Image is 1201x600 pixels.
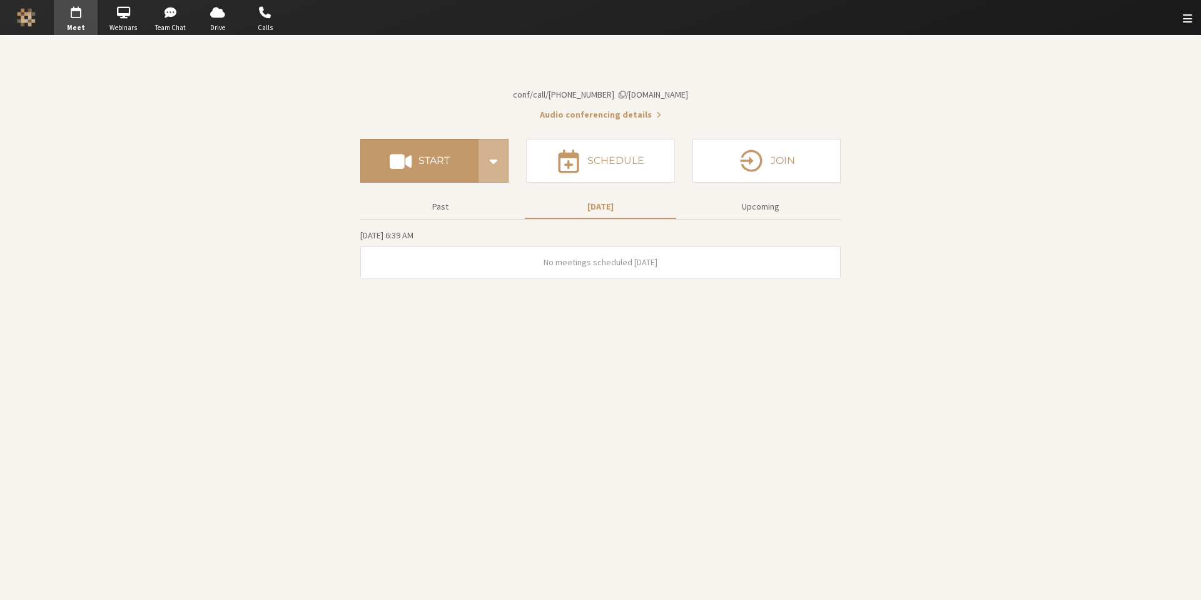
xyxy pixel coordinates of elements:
span: No meetings scheduled [DATE] [544,257,657,268]
button: Join [692,139,841,183]
section: Account details [360,58,841,121]
button: Copy my meeting room linkCopy my meeting room link [513,88,688,101]
h4: Start [418,156,450,166]
div: Start conference options [479,139,509,183]
button: Start [360,139,479,183]
span: Team Chat [149,23,193,33]
span: Calls [243,23,287,33]
button: Past [365,196,516,218]
button: [DATE] [525,196,676,218]
button: Audio conferencing details [540,108,661,121]
span: Drive [196,23,240,33]
span: Copy my meeting room link [513,89,688,100]
span: Webinars [101,23,145,33]
img: Iotum [17,8,36,27]
button: Upcoming [685,196,836,218]
section: Today's Meetings [360,228,841,278]
h4: Join [771,156,795,166]
span: Meet [54,23,98,33]
h4: Schedule [587,156,644,166]
span: [DATE] 6:39 AM [360,230,413,241]
button: Schedule [526,139,674,183]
